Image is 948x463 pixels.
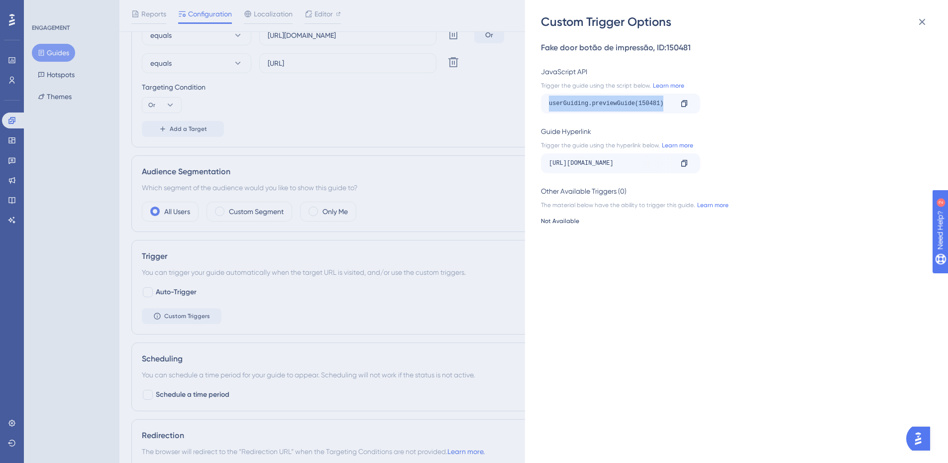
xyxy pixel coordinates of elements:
[541,42,926,54] div: Fake door botão de impressão , ID: 150481
[69,5,72,13] div: 2
[651,82,684,90] a: Learn more
[906,424,936,454] iframe: UserGuiding AI Assistant Launcher
[23,2,62,14] span: Need Help?
[549,155,672,171] div: [URL][DOMAIN_NAME]
[695,201,729,209] a: Learn more
[541,125,926,137] div: Guide Hyperlink
[541,82,926,90] div: Trigger the guide using the script below.
[541,185,926,197] div: Other Available Triggers (0)
[549,96,672,112] div: userGuiding.previewGuide(150481)
[541,14,934,30] div: Custom Trigger Options
[541,141,926,149] div: Trigger the guide using the hyperlink below.
[660,141,693,149] a: Learn more
[541,217,926,225] div: Not Available
[541,66,926,78] div: JavaScript API
[541,201,926,209] div: The material below have the ability to trigger this guide.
